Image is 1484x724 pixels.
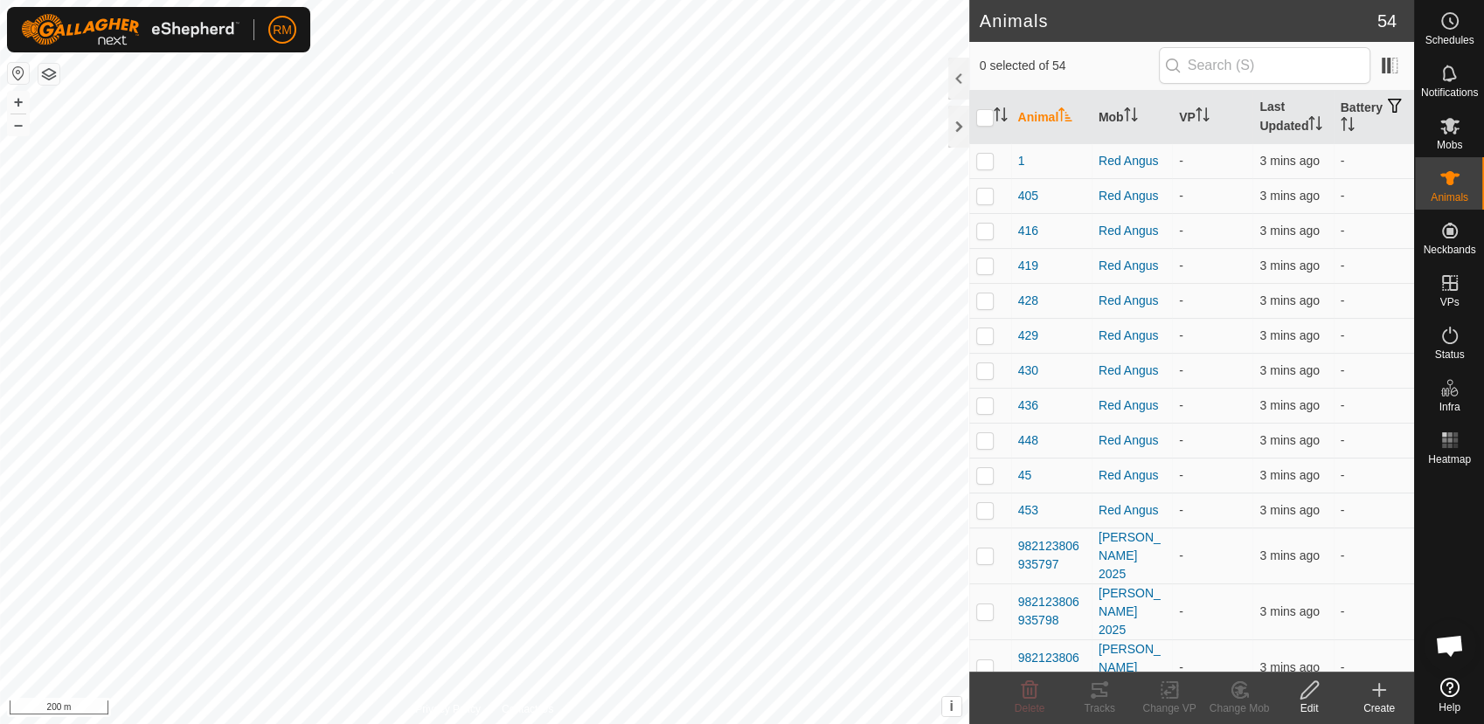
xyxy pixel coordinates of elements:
span: 0 selected of 54 [980,57,1159,75]
span: 453 [1018,501,1038,520]
td: - [1334,458,1414,493]
button: i [942,697,961,716]
app-display-virtual-paddock-transition: - [1179,224,1183,238]
td: - [1334,639,1414,695]
app-display-virtual-paddock-transition: - [1179,604,1183,618]
img: Gallagher Logo [21,14,239,45]
p-sorticon: Activate to sort [1196,110,1210,124]
p-sorticon: Activate to sort [1308,119,1322,133]
app-display-virtual-paddock-transition: - [1179,259,1183,272]
span: 9 Sept 2025, 6:56 am [1259,398,1319,412]
span: 9 Sept 2025, 6:55 am [1259,548,1319,562]
input: Search (S) [1159,47,1370,84]
span: 9 Sept 2025, 6:56 am [1259,433,1319,447]
div: [PERSON_NAME] 2025 [1099,584,1165,639]
button: Map Layers [38,64,59,85]
span: 448 [1018,431,1038,450]
th: Battery [1334,91,1414,144]
span: 9 Sept 2025, 6:56 am [1259,224,1319,238]
span: Mobs [1437,140,1462,150]
span: Heatmap [1428,454,1471,465]
span: 9 Sept 2025, 6:56 am [1259,363,1319,377]
span: 1 [1018,152,1025,170]
app-display-virtual-paddock-transition: - [1179,433,1183,447]
button: + [8,92,29,113]
span: 54 [1377,8,1397,34]
div: Red Angus [1099,362,1165,380]
span: Neckbands [1423,245,1475,255]
td: - [1334,318,1414,353]
div: Tracks [1064,700,1134,716]
td: - [1334,527,1414,583]
span: 982123806935798 [1018,593,1085,630]
span: 982123806935802 [1018,649,1085,686]
span: 429 [1018,327,1038,345]
app-display-virtual-paddock-transition: - [1179,293,1183,307]
span: Animals [1431,192,1468,203]
span: 9 Sept 2025, 6:56 am [1259,154,1319,168]
app-display-virtual-paddock-transition: - [1179,548,1183,562]
div: Red Angus [1099,152,1165,170]
span: 436 [1018,396,1038,415]
span: i [949,699,953,714]
div: Red Angus [1099,431,1165,450]
td: - [1334,248,1414,283]
button: Reset Map [8,63,29,84]
a: Contact Us [502,701,553,717]
td: - [1334,143,1414,178]
span: 45 [1018,466,1032,485]
div: Open chat [1424,619,1476,672]
div: Red Angus [1099,501,1165,520]
div: Edit [1274,700,1344,716]
span: Status [1434,349,1464,360]
td: - [1334,353,1414,388]
button: – [8,114,29,135]
span: 405 [1018,187,1038,205]
p-sorticon: Activate to sort [1124,110,1138,124]
app-display-virtual-paddock-transition: - [1179,189,1183,203]
th: Mob [1092,91,1172,144]
app-display-virtual-paddock-transition: - [1179,363,1183,377]
span: 9 Sept 2025, 6:56 am [1259,328,1319,342]
app-display-virtual-paddock-transition: - [1179,398,1183,412]
div: Red Angus [1099,466,1165,485]
div: Red Angus [1099,396,1165,415]
app-display-virtual-paddock-transition: - [1179,468,1183,482]
td: - [1334,283,1414,318]
span: 430 [1018,362,1038,380]
span: 416 [1018,222,1038,240]
span: 419 [1018,257,1038,275]
td: - [1334,388,1414,423]
span: 9 Sept 2025, 6:55 am [1259,293,1319,307]
td: - [1334,423,1414,458]
div: Red Angus [1099,292,1165,310]
span: 9 Sept 2025, 6:55 am [1259,604,1319,618]
div: [PERSON_NAME] 2025 [1099,640,1165,695]
div: Red Angus [1099,187,1165,205]
app-display-virtual-paddock-transition: - [1179,660,1183,674]
a: Help [1415,671,1484,720]
p-sorticon: Activate to sort [1341,120,1355,134]
app-display-virtual-paddock-transition: - [1179,503,1183,517]
span: 9 Sept 2025, 6:55 am [1259,660,1319,674]
td: - [1334,583,1414,639]
span: RM [273,21,292,39]
a: Privacy Policy [415,701,481,717]
div: Red Angus [1099,222,1165,240]
span: 9 Sept 2025, 6:56 am [1259,503,1319,517]
span: VPs [1439,297,1459,307]
div: [PERSON_NAME] 2025 [1099,528,1165,583]
span: 9 Sept 2025, 6:55 am [1259,259,1319,272]
span: Help [1439,702,1460,713]
p-sorticon: Activate to sort [1058,110,1072,124]
h2: Animals [980,10,1377,31]
p-sorticon: Activate to sort [994,110,1008,124]
td: - [1334,213,1414,248]
div: Change VP [1134,700,1204,716]
span: 9 Sept 2025, 6:56 am [1259,189,1319,203]
div: Red Angus [1099,327,1165,345]
span: 9 Sept 2025, 6:56 am [1259,468,1319,482]
td: - [1334,178,1414,213]
th: Animal [1011,91,1092,144]
td: - [1334,493,1414,527]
